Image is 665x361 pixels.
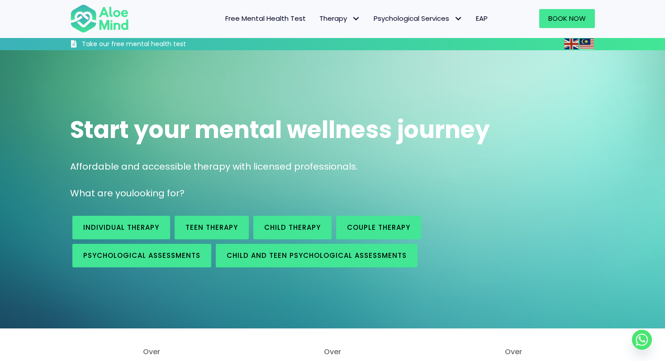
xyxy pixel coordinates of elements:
[225,14,306,23] span: Free Mental Health Test
[451,12,465,25] span: Psychological Services: submenu
[185,223,238,232] span: Teen Therapy
[70,113,490,146] span: Start your mental wellness journey
[469,9,494,28] a: EAP
[539,9,595,28] a: Book Now
[70,160,595,173] p: Affordable and accessible therapy with licensed professionals.
[132,187,185,199] span: looking for?
[218,9,313,28] a: Free Mental Health Test
[374,14,462,23] span: Psychological Services
[216,244,418,267] a: Child and Teen Psychological assessments
[548,14,586,23] span: Book Now
[579,38,594,49] img: ms
[251,347,414,357] span: Over
[70,40,234,50] a: Take our free mental health test
[264,223,321,232] span: Child Therapy
[253,216,332,239] a: Child Therapy
[579,38,595,49] a: Malay
[175,216,249,239] a: Teen Therapy
[82,40,234,49] h3: Take our free mental health test
[227,251,407,260] span: Child and Teen Psychological assessments
[367,9,469,28] a: Psychological ServicesPsychological Services: submenu
[72,244,211,267] a: Psychological assessments
[70,347,233,357] span: Over
[336,216,421,239] a: Couple therapy
[564,38,579,49] img: en
[83,251,200,260] span: Psychological assessments
[319,14,360,23] span: Therapy
[72,216,170,239] a: Individual therapy
[70,4,129,33] img: Aloe mind Logo
[83,223,159,232] span: Individual therapy
[349,12,362,25] span: Therapy: submenu
[632,330,652,350] a: Whatsapp
[476,14,488,23] span: EAP
[347,223,410,232] span: Couple therapy
[432,347,595,357] span: Over
[564,38,579,49] a: English
[313,9,367,28] a: TherapyTherapy: submenu
[70,187,132,199] span: What are you
[141,9,494,28] nav: Menu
